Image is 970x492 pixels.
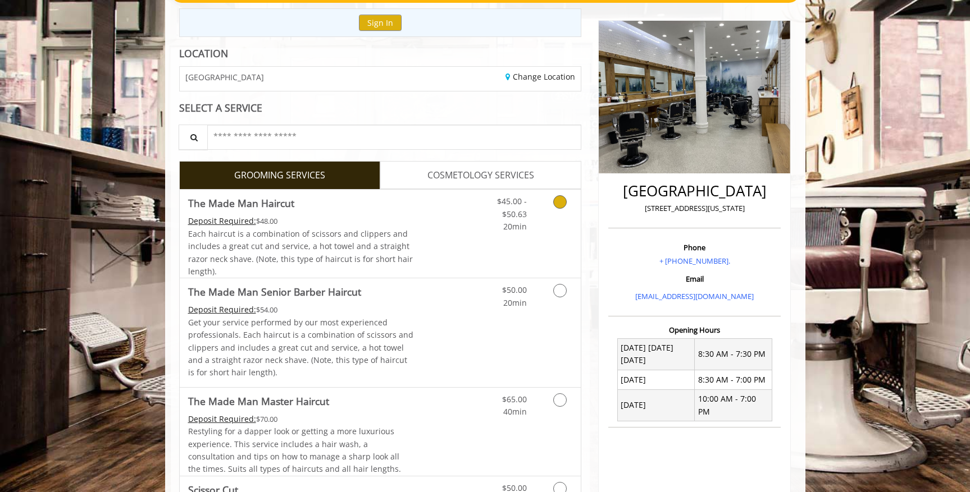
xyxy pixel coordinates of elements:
span: $50.00 [502,284,527,295]
div: SELECT A SERVICE [179,103,582,113]
h3: Opening Hours [608,326,781,334]
span: 40min [503,406,527,417]
span: $65.00 [502,394,527,404]
td: [DATE] [617,370,695,389]
span: Each haircut is a combination of scissors and clippers and includes a great cut and service, a ho... [188,228,413,277]
a: [EMAIL_ADDRESS][DOMAIN_NAME] [635,291,754,301]
span: This service needs some Advance to be paid before we block your appointment [188,413,256,424]
span: 20min [503,221,527,232]
b: LOCATION [179,47,228,60]
button: Sign In [359,15,402,31]
div: $48.00 [188,215,414,227]
span: [GEOGRAPHIC_DATA] [185,73,264,81]
div: $70.00 [188,413,414,425]
span: Restyling for a dapper look or getting a more luxurious experience. This service includes a hair ... [188,426,401,474]
b: The Made Man Haircut [188,195,294,211]
b: The Made Man Senior Barber Haircut [188,284,361,300]
span: 20min [503,297,527,308]
td: [DATE] [617,389,695,421]
b: The Made Man Master Haircut [188,393,329,409]
td: [DATE] [DATE] [DATE] [617,338,695,370]
span: GROOMING SERVICES [234,168,325,183]
p: [STREET_ADDRESS][US_STATE] [611,203,778,214]
td: 8:30 AM - 7:00 PM [695,370,772,389]
span: $45.00 - $50.63 [497,196,527,219]
td: 10:00 AM - 7:00 PM [695,389,772,421]
div: $54.00 [188,304,414,316]
span: This service needs some Advance to be paid before we block your appointment [188,215,256,226]
a: Change Location [506,71,575,82]
p: Get your service performed by our most experienced professionals. Each haircut is a combination o... [188,316,414,379]
h2: [GEOGRAPHIC_DATA] [611,183,778,199]
span: This service needs some Advance to be paid before we block your appointment [188,304,256,315]
span: COSMETOLOGY SERVICES [427,168,534,183]
h3: Phone [611,243,778,251]
a: + [PHONE_NUMBER]. [659,256,730,266]
button: Service Search [179,125,208,150]
td: 8:30 AM - 7:30 PM [695,338,772,370]
h3: Email [611,275,778,283]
